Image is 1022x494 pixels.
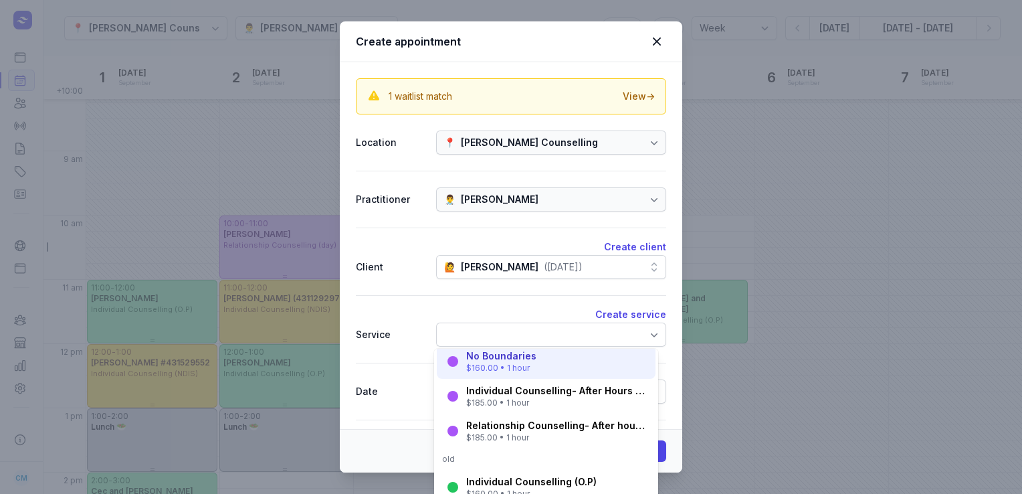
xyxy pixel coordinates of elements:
div: Service [356,327,425,343]
div: Date [356,384,425,400]
div: Location [356,135,425,151]
div: View [623,90,655,103]
div: $185.00 • 1 hour [466,398,647,408]
div: Individual Counselling- After Hours (after 5pm) [466,384,647,398]
div: Individual Counselling (O.P) [466,475,597,489]
div: Practitioner [356,191,425,208]
div: [PERSON_NAME] [461,191,538,208]
div: 📍 [444,135,455,151]
div: 🙋️ [444,259,455,275]
div: 1 waitlist match [389,90,452,103]
div: Client [356,259,425,275]
div: old [442,454,650,465]
button: Create service [595,307,666,323]
div: 👨‍⚕️ [444,191,455,208]
div: $185.00 • 1 hour [466,432,647,443]
div: $160.00 • 1 hour [466,363,536,374]
div: Create appointment [356,33,647,50]
span: → [646,90,655,102]
button: Create client [604,239,666,255]
div: No Boundaries [466,349,536,363]
div: Relationship Counselling- After hours (after 5pm) [466,419,647,432]
div: [PERSON_NAME] Counselling [461,135,598,151]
